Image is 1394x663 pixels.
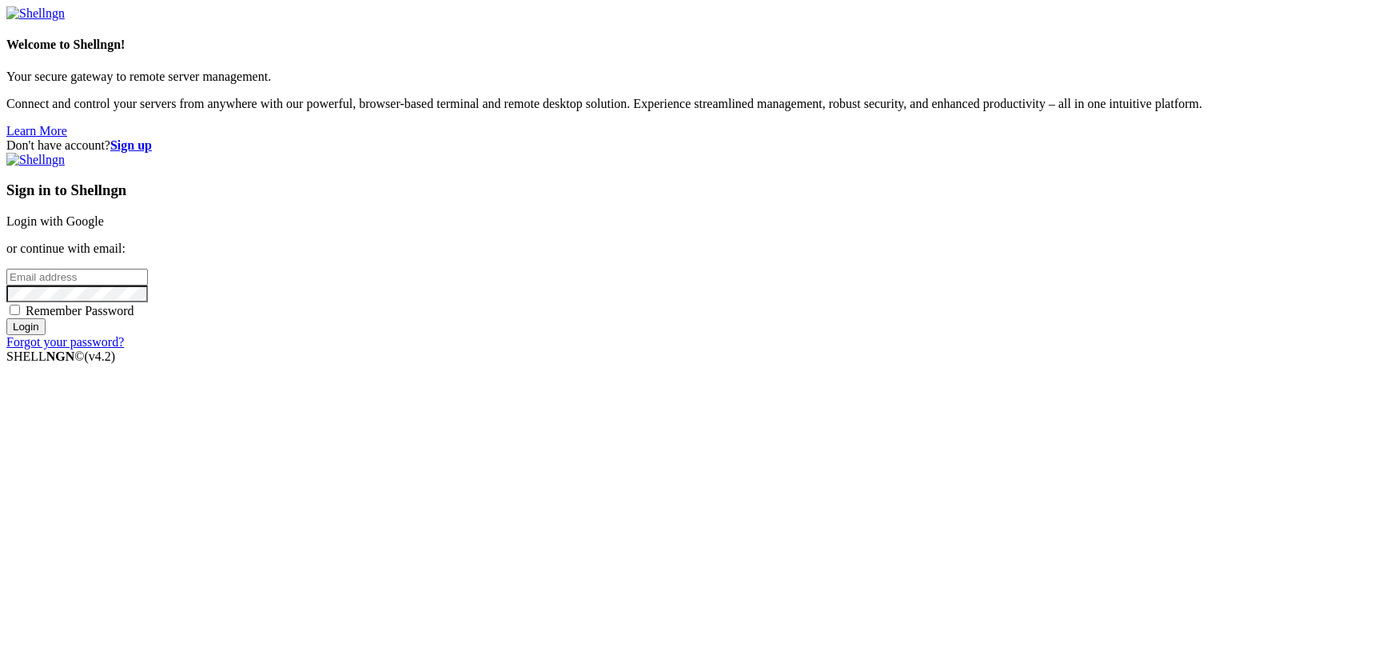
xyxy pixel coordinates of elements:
a: Login with Google [6,214,104,228]
input: Remember Password [10,305,20,315]
input: Login [6,318,46,335]
span: 4.2.0 [85,349,116,363]
h4: Welcome to Shellngn! [6,38,1388,52]
input: Email address [6,269,148,286]
img: Shellngn [6,153,65,167]
p: Connect and control your servers from anywhere with our powerful, browser-based terminal and remo... [6,97,1388,111]
img: Shellngn [6,6,65,21]
div: Don't have account? [6,138,1388,153]
h3: Sign in to Shellngn [6,182,1388,199]
p: Your secure gateway to remote server management. [6,70,1388,84]
p: or continue with email: [6,242,1388,256]
span: Remember Password [26,304,134,318]
a: Forgot your password? [6,335,124,349]
a: Learn More [6,124,67,138]
a: Sign up [110,138,152,152]
b: NGN [46,349,75,363]
span: SHELL © [6,349,115,363]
